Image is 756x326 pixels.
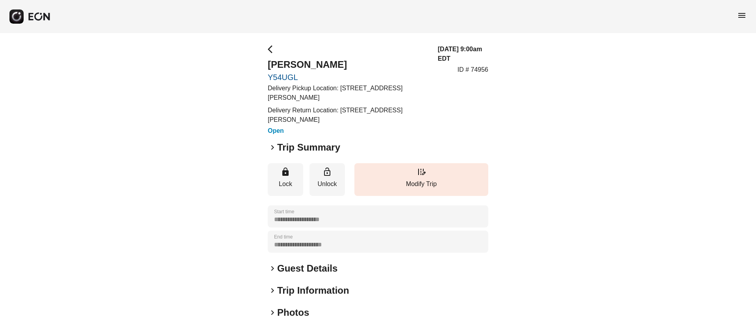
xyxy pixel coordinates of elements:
h3: [DATE] 9:00am EDT [438,45,488,63]
span: lock_open [322,167,332,177]
span: menu [737,11,747,20]
p: Delivery Pickup Location: [STREET_ADDRESS][PERSON_NAME] [268,84,428,102]
p: Delivery Return Location: [STREET_ADDRESS][PERSON_NAME] [268,106,428,125]
span: keyboard_arrow_right [268,143,277,152]
h2: [PERSON_NAME] [268,58,428,71]
h3: Open [268,126,428,136]
span: keyboard_arrow_right [268,286,277,295]
p: Modify Trip [358,179,484,189]
h2: Photos [277,306,309,319]
h2: Trip Summary [277,141,340,154]
p: Lock [272,179,299,189]
button: Lock [268,163,303,196]
span: keyboard_arrow_right [268,264,277,273]
button: Modify Trip [354,163,488,196]
a: Y54UGL [268,73,428,82]
span: keyboard_arrow_right [268,308,277,317]
p: ID # 74956 [458,65,488,75]
button: Unlock [309,163,345,196]
h2: Guest Details [277,262,337,275]
p: Unlock [313,179,341,189]
span: lock [281,167,290,177]
span: arrow_back_ios [268,45,277,54]
h2: Trip Information [277,284,349,297]
span: edit_road [417,167,426,177]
